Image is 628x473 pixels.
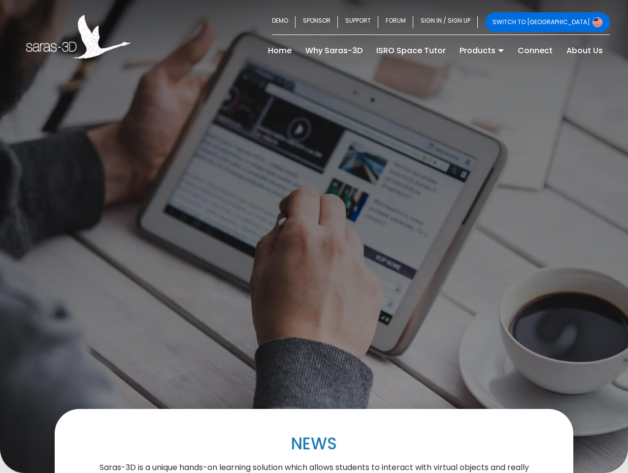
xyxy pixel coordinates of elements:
[87,434,541,455] p: NEWS
[296,12,338,32] a: SPONSOR
[261,43,298,59] a: Home
[453,43,511,59] a: Products
[511,43,560,59] a: Connect
[338,12,378,32] a: SUPPORT
[413,12,478,32] a: SIGN IN / SIGN UP
[298,43,369,59] a: Why Saras-3D
[272,12,296,32] a: DEMO
[26,15,131,59] img: Saras 3D
[485,12,610,32] a: SWITCH TO [GEOGRAPHIC_DATA]
[560,43,610,59] a: About Us
[369,43,453,59] a: ISRO Space Tutor
[378,12,413,32] a: FORUM
[593,17,602,27] img: Switch to USA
